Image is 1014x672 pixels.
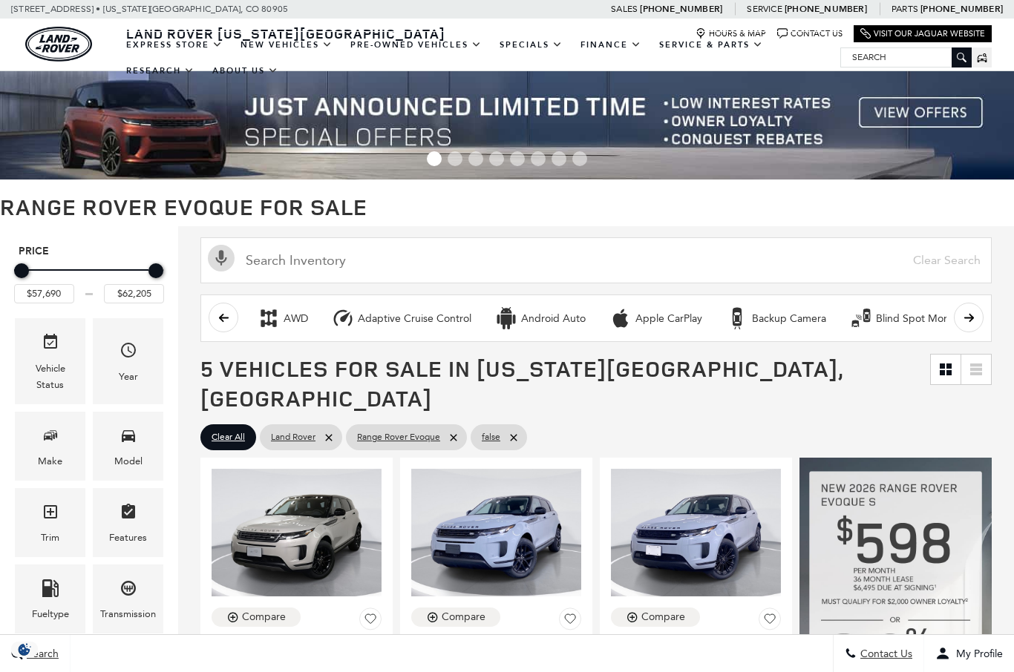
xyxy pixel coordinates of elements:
input: Maximum [104,284,164,303]
div: Blind Spot Monitor [876,312,965,326]
button: Compare Vehicle [611,607,700,627]
span: My Profile [950,648,1003,660]
a: Contact Us [777,28,843,39]
span: 5 Vehicles for Sale in [US_STATE][GEOGRAPHIC_DATA], [GEOGRAPHIC_DATA] [200,353,843,413]
div: Maximum Price [148,263,163,278]
div: Apple CarPlay [635,312,702,326]
div: AWD [258,307,280,329]
a: [STREET_ADDRESS] • [US_STATE][GEOGRAPHIC_DATA], CO 80905 [11,4,288,14]
img: 2025 LAND ROVER Range Rover Evoque S [611,469,781,596]
div: Price [14,258,164,303]
span: Parts [892,4,918,14]
img: 2025 LAND ROVER Range Rover Evoque S [411,469,581,596]
span: Year [120,337,137,368]
button: scroll left [209,303,238,332]
span: Transmission [120,576,137,606]
button: Blind Spot MonitorBlind Spot Monitor [842,303,973,334]
button: Backup CameraBackup Camera [718,303,834,334]
span: Service [747,4,782,14]
img: Land Rover [25,27,92,62]
img: 2026 LAND ROVER Range Rover Evoque S [212,469,382,596]
span: Land Rover [271,428,315,447]
div: FueltypeFueltype [15,564,85,633]
div: VehicleVehicle Status [15,318,85,403]
button: Save Vehicle [759,607,781,636]
div: Adaptive Cruise Control [332,307,354,329]
span: Go to slide 3 [468,151,483,166]
div: Features [109,530,147,546]
a: Visit Our Jaguar Website [860,28,985,39]
span: Contact Us [857,648,912,660]
span: Model [120,423,137,453]
div: Android Auto [495,307,517,329]
div: MakeMake [15,412,85,481]
button: Compare Vehicle [212,607,301,627]
div: Compare [442,610,485,624]
button: Adaptive Cruise ControlAdaptive Cruise Control [324,303,480,334]
section: Click to Open Cookie Consent Modal [7,642,42,657]
div: Apple CarPlay [609,307,632,329]
div: Make [38,453,62,470]
div: Transmission [100,606,156,622]
span: Clear All [212,428,245,447]
h5: Price [19,245,160,258]
div: Fueltype [32,606,69,622]
button: Save Vehicle [359,607,382,636]
a: Specials [491,32,572,58]
a: EXPRESS STORE [117,32,232,58]
span: Make [42,423,59,453]
div: Adaptive Cruise Control [358,312,471,326]
span: Go to slide 2 [448,151,462,166]
a: Land Rover [US_STATE][GEOGRAPHIC_DATA] [117,24,454,42]
span: Go to slide 8 [572,151,587,166]
button: AWDAWD [249,303,316,334]
div: Compare [641,610,685,624]
span: Fueltype [42,576,59,606]
div: Backup Camera [752,312,826,326]
button: Compare Vehicle [411,607,500,627]
svg: Click to toggle on voice search [208,245,235,271]
a: Finance [572,32,650,58]
div: Android Auto [521,312,586,326]
span: Vehicle [42,329,59,360]
a: [PHONE_NUMBER] [920,3,1003,15]
div: TransmissionTransmission [93,564,163,633]
a: About Us [203,58,287,84]
div: Backup Camera [726,307,748,329]
div: Blind Spot Monitor [850,307,872,329]
a: New Vehicles [232,32,341,58]
div: Year [119,369,138,385]
div: Minimum Price [14,263,29,278]
input: Search Inventory [200,237,992,283]
button: Apple CarPlayApple CarPlay [601,303,710,334]
span: Go to slide 5 [510,151,525,166]
button: Open user profile menu [924,635,1014,672]
span: Land Rover [US_STATE][GEOGRAPHIC_DATA] [126,24,445,42]
a: land-rover [25,27,92,62]
button: Save Vehicle [559,607,581,636]
img: Opt-Out Icon [7,642,42,657]
a: [PHONE_NUMBER] [785,3,867,15]
div: Model [114,453,143,470]
span: Go to slide 7 [552,151,566,166]
div: ModelModel [93,412,163,481]
button: Android AutoAndroid Auto [487,303,594,334]
span: Range Rover Evoque [357,428,440,447]
a: Service & Parts [650,32,772,58]
span: Go to slide 4 [489,151,504,166]
span: Sales [611,4,638,14]
button: scroll right [954,303,984,332]
a: Pre-Owned Vehicles [341,32,491,58]
div: TrimTrim [15,488,85,557]
a: Hours & Map [696,28,766,39]
nav: Main Navigation [117,32,840,84]
a: [PHONE_NUMBER] [640,3,722,15]
div: Trim [41,530,59,546]
span: Trim [42,499,59,530]
span: false [482,428,500,447]
span: Go to slide 6 [531,151,546,166]
input: Minimum [14,284,74,303]
span: Features [120,499,137,530]
div: AWD [284,312,308,326]
div: Compare [242,610,286,624]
